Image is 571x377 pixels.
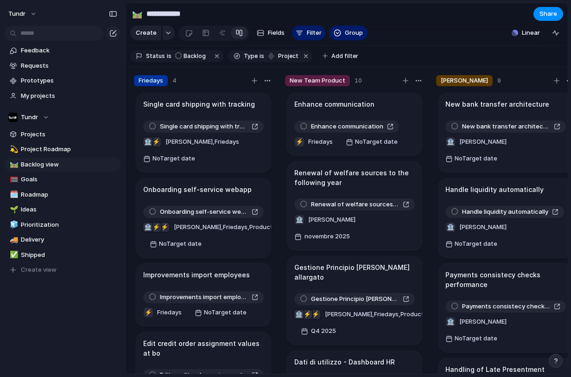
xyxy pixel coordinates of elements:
[455,239,497,249] span: No Target date
[443,220,509,235] button: 🏦[PERSON_NAME]
[130,6,145,21] button: 🛤️
[21,46,117,55] span: Feedback
[446,137,455,147] div: 🏦
[325,310,450,319] span: [PERSON_NAME] , Friedays , Product & Design
[275,52,298,60] span: project
[130,26,161,40] button: Create
[355,137,398,147] span: No Target date
[308,137,333,147] span: Friedays
[5,44,121,58] a: Feedback
[5,110,121,124] button: Tundr
[135,92,272,173] div: Single card shipping with trackingSingle card shipping with tracking⚡🏦[PERSON_NAME],FriedaysNoTar...
[139,76,163,85] span: Friedays
[160,122,248,131] span: Single card shipping with tracking
[303,310,312,319] div: ⚡
[10,189,16,200] div: 🗓️
[143,270,250,280] h1: Improvements import employees
[459,317,507,326] span: [PERSON_NAME]
[135,178,272,258] div: Onboarding self-service webappOnboarding self-service webapp⚡⚡🏦[PERSON_NAME],Friedays,Product & D...
[298,324,341,339] button: Q4 2025
[5,74,121,88] a: Prototypes
[8,220,18,230] button: 🧊
[21,160,117,169] span: Backlog view
[21,130,117,139] span: Projects
[8,190,18,199] button: 🗓️
[5,188,121,202] a: 🗓️Roadmap
[143,137,152,147] div: 🏦
[309,326,338,337] span: Q4 2025
[533,7,563,21] button: Share
[311,200,399,209] span: Renewal of welfare sources to the following year
[172,51,211,61] button: Backlog
[294,357,395,367] h1: Dati di utilizzo - Dashboard HR
[295,215,304,224] div: 🏦
[443,134,509,149] button: 🏦[PERSON_NAME]
[5,59,121,73] a: Requests
[21,91,117,101] span: My projects
[5,142,121,156] a: 💫Project Roadmap
[10,249,16,260] div: ✅
[292,212,358,227] button: 🏦[PERSON_NAME]
[294,198,415,211] a: Renewal of welfare sources to the following year
[343,134,400,149] button: NoTarget date
[5,158,121,172] a: 🛤️Backlog view
[141,151,197,166] button: NoTarget date
[268,28,285,38] span: Fields
[21,76,117,85] span: Prototypes
[345,28,363,38] span: Group
[522,28,540,38] span: Linear
[294,293,415,305] a: Gestione Principio [PERSON_NAME] allargato
[445,185,544,195] h1: Handle liquidity automatically
[160,223,169,232] div: ⚡
[455,154,497,163] span: No Target date
[174,223,299,232] span: [PERSON_NAME] , Friedays , Product & Design
[286,161,423,251] div: Renewal of welfare sources to the following yearRenewal of welfare sources to the following year🏦...
[302,231,352,242] span: novembre 2025
[294,99,374,109] h1: Enhance communication
[146,52,165,60] span: Status
[143,223,152,232] div: 🏦
[331,52,358,60] span: Add filter
[167,52,171,60] span: is
[10,219,16,230] div: 🧊
[292,26,325,40] button: Filter
[443,331,500,346] button: NoTarget date
[286,92,423,156] div: Enhance communicationEnhance communication⚡FriedaysNoTarget date
[8,235,18,244] button: 🚚
[445,270,566,289] h1: Payments consistecy checks performance
[141,134,241,149] button: ⚡🏦[PERSON_NAME],Friedays
[143,339,264,358] h1: Edit credit order assignment values at bo
[443,314,509,329] button: 🏦[PERSON_NAME]
[459,223,507,232] span: [PERSON_NAME]
[441,76,488,85] span: [PERSON_NAME]
[292,134,335,149] button: ⚡Friedays
[157,308,182,317] span: Friedays
[292,307,420,322] button: ⚡⚡🏦[PERSON_NAME],Friedays,Product & Design
[10,204,16,215] div: 🌱
[21,235,117,244] span: Delivery
[143,99,255,109] h1: Single card shipping with tracking
[355,76,362,85] span: 10
[192,305,249,320] button: NoTarget date
[172,76,177,85] span: 4
[5,248,121,262] a: ✅Shipped
[8,9,25,19] span: Tundr
[539,9,557,19] span: Share
[445,206,564,218] a: Handle liquidity automatically
[143,185,252,195] h1: Onboarding self-service webapp
[10,144,16,155] div: 💫
[497,76,501,85] span: 9
[5,233,121,247] a: 🚚Delivery
[260,52,264,60] span: is
[294,121,399,133] a: Enhance communication
[184,52,206,60] span: Backlog
[143,206,264,218] a: Onboarding self-service webapp
[165,51,173,61] button: is
[329,26,368,40] button: Group
[10,159,16,170] div: 🛤️
[21,113,38,122] span: Tundr
[5,218,121,232] a: 🧊Prioritization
